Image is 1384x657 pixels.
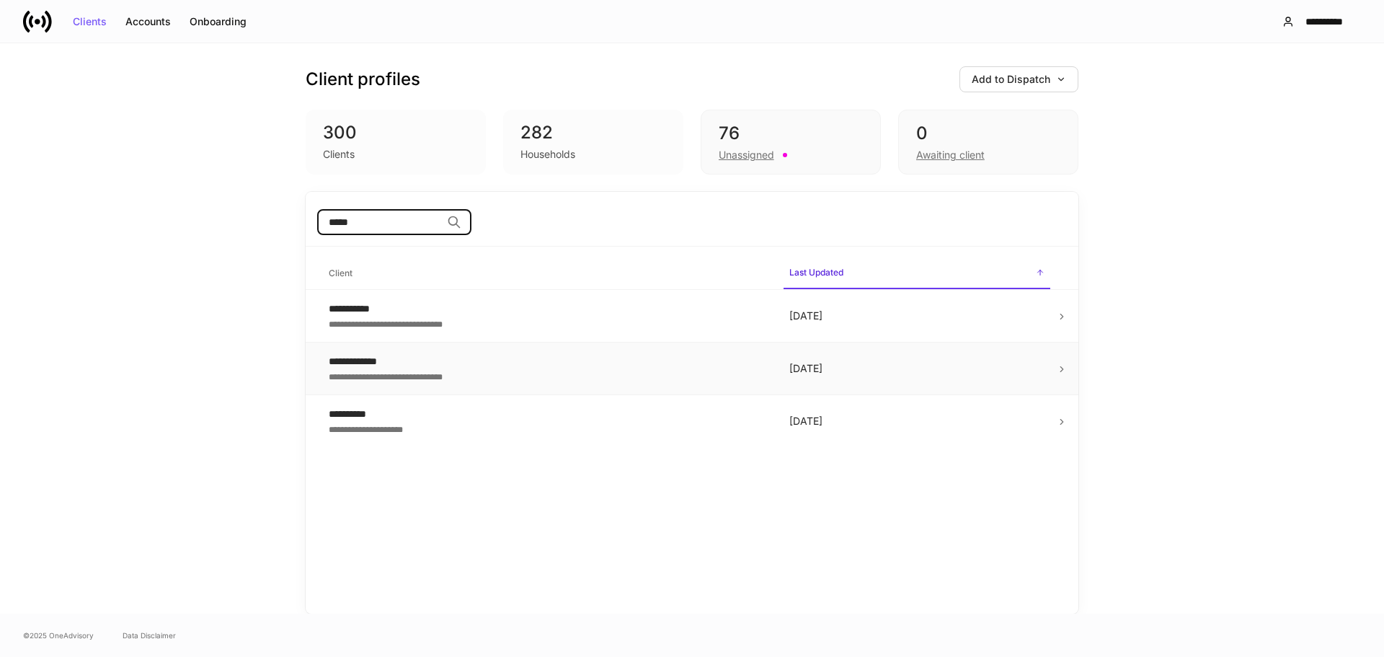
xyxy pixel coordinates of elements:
[180,10,256,33] button: Onboarding
[116,10,180,33] button: Accounts
[63,10,116,33] button: Clients
[306,68,420,91] h3: Client profiles
[125,17,171,27] div: Accounts
[898,110,1078,175] div: 0Awaiting client
[73,17,107,27] div: Clients
[719,148,774,162] div: Unassigned
[520,147,575,162] div: Households
[789,361,1044,376] p: [DATE]
[784,258,1050,289] span: Last Updated
[916,122,1060,145] div: 0
[323,259,772,288] span: Client
[916,148,985,162] div: Awaiting client
[123,630,176,641] a: Data Disclaimer
[23,630,94,641] span: © 2025 OneAdvisory
[789,309,1044,323] p: [DATE]
[719,122,863,145] div: 76
[701,110,881,175] div: 76Unassigned
[323,147,355,162] div: Clients
[329,266,352,280] h6: Client
[789,265,843,279] h6: Last Updated
[959,66,1078,92] button: Add to Dispatch
[789,414,1044,428] p: [DATE]
[520,121,666,144] div: 282
[972,74,1066,84] div: Add to Dispatch
[190,17,247,27] div: Onboarding
[323,121,469,144] div: 300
